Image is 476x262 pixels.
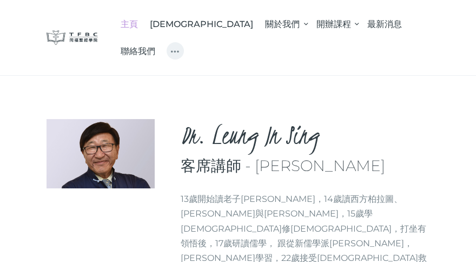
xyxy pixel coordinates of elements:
[310,11,361,38] a: 開辦課程
[150,19,253,29] span: [DEMOGRAPHIC_DATA]
[121,46,155,56] span: 聯絡我們
[367,19,402,29] span: 最新消息
[144,11,259,38] a: [DEMOGRAPHIC_DATA]
[114,38,161,65] a: 聯絡我們
[47,119,155,188] img: Dr. Leung In Sing
[47,30,98,45] img: 同福聖經學院 TFBC
[114,11,143,38] a: 主頁
[181,157,429,174] h3: 客席講師 - [PERSON_NAME]
[121,19,138,29] span: 主頁
[259,11,310,38] a: 關於我們
[265,19,300,29] span: 關於我們
[361,11,408,38] a: 最新消息
[316,19,351,29] span: 開辦課程
[181,119,429,152] h2: Dr. Leung In Sing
